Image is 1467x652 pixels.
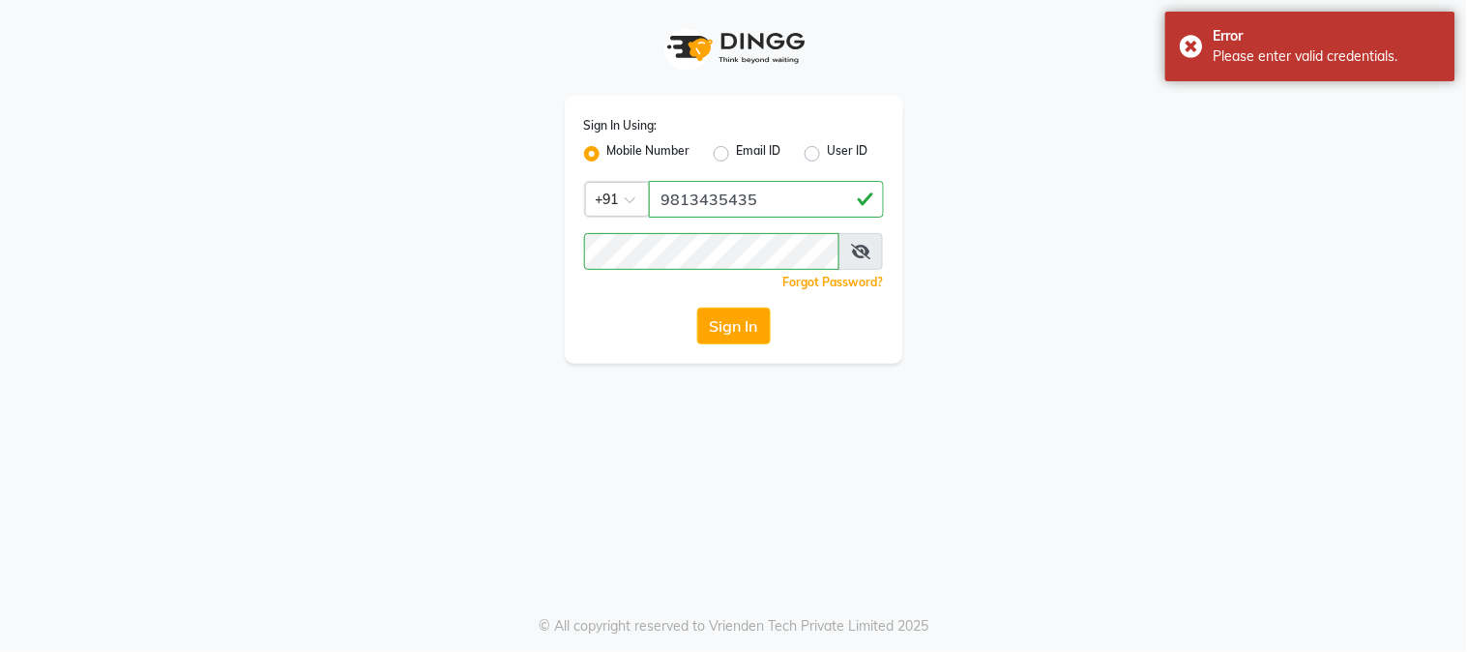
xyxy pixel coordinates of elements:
img: logo1.svg [657,19,811,76]
input: Username [649,181,884,218]
div: Please enter valid credentials. [1214,46,1441,67]
label: Mobile Number [607,142,690,165]
label: User ID [828,142,868,165]
button: Sign In [697,308,771,344]
label: Sign In Using: [584,117,658,134]
a: Forgot Password? [783,275,884,289]
div: Error [1214,26,1441,46]
input: Username [584,233,840,270]
label: Email ID [737,142,781,165]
